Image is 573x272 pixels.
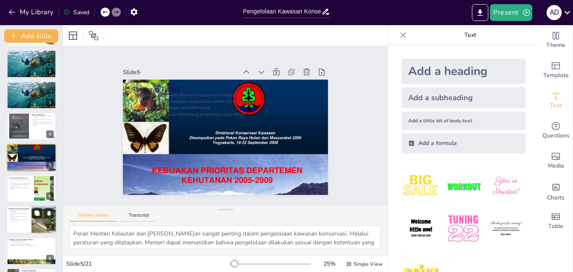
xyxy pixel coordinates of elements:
textarea: Peran Menteri Kelautan dan [PERSON_NAME]an sangat penting dalam pengelolaan kawasan konservasi. M... [70,225,381,249]
p: Peraturan yang jelas mendukung pengelolaan yang efektif. [134,101,318,127]
p: Undang-Undang mengatur pengelolaan sumber daya alam. [135,88,320,114]
p: Pengelolaan membantu mengatasi ancaman seperti pencemaran. [9,57,54,59]
span: Charts [547,193,565,202]
div: Add a subheading [401,87,526,108]
p: Latar Belakang [9,51,54,54]
p: Meningkatkan kesadaran masyarakat tentang konservasi. [31,123,54,126]
div: Add a formula [401,133,526,153]
div: Add text boxes [539,85,573,116]
p: Peraturan Terkait [137,75,321,104]
p: Kegiatan penelitian dan pendidikan diperbolehkan. [9,210,29,212]
p: Pengelolaan memastikan keberlanjutan sumber daya alam. [9,54,54,56]
div: Add a heading [401,59,526,84]
div: Slide 5 [128,58,243,78]
p: Peraturan yang jelas diperlukan untuk menjaga integritas kawasan. [9,87,54,89]
div: 3 [7,81,56,109]
button: My Library [6,5,57,19]
div: 2 [46,68,54,75]
div: Slide 5 / 21 [66,260,230,268]
span: Questions [542,131,570,140]
p: Evaluasi Pengelolaan [21,269,54,272]
div: 6 [46,192,54,200]
img: 3.jpeg [487,167,526,206]
span: Template [543,71,569,80]
p: Peraturan Terkait [9,145,54,147]
p: Pencemaran harus dihindari. [9,241,54,243]
div: 2 [7,50,56,78]
button: A D [547,4,562,21]
div: Add a table [539,206,573,236]
div: Add images, graphics, shapes or video [539,146,573,176]
button: Add slide [4,29,58,43]
div: 25 % [319,260,339,268]
p: Penangkapan ikan ilegal dilarang. [9,240,54,242]
img: 6.jpeg [487,209,526,248]
div: Get real-time input from your audience [539,116,573,146]
div: Add charts and graphs [539,176,573,206]
img: 2.jpeg [444,167,483,206]
p: Zona pemanfaatan terbatas memungkinkan beberapa kegiatan. [9,184,31,187]
div: 8 [7,237,56,265]
div: Add a little bit of body text [401,111,526,130]
p: Latar Belakang [9,83,54,85]
div: 3 [46,99,54,106]
button: Delete Slide [44,208,54,218]
div: Add ready made slides [539,55,573,85]
p: Kegiatan yang Diperbolehkan [9,207,29,210]
p: Pengelolaan kawasan konservasi melindungi ekosistem laut. [9,84,54,86]
button: Duplicate Slide [32,208,42,218]
p: Sanksi bagi pelanggar perlu diterapkan. [9,150,54,151]
p: Melindungi keanekaragaman hayati adalah tujuan utama. [31,115,54,118]
p: Pengelolaan memastikan keberlanjutan sumber daya alam. [9,85,54,87]
input: Insert title [243,5,321,18]
div: 7 [6,206,57,234]
p: Peraturan yang jelas mendukung pengelolaan yang efektif. [9,151,54,153]
span: Text [550,101,562,110]
div: 4 [7,112,56,140]
div: 6 [7,175,56,202]
p: Pengelolaan membantu mengatasi ancaman seperti pencemaran. [9,89,54,91]
div: 5 [7,144,56,171]
p: Sanksi bagi pelanggar perlu diterapkan. [135,95,319,120]
button: Export to PowerPoint [472,4,488,21]
div: Saved [63,8,89,16]
button: Transcript [120,212,158,222]
p: Tujuan Pengelolaan [31,114,54,116]
p: Peraturan diatur oleh Menteri Kelautan dan Perikanan. [136,82,320,108]
button: Speaker Notes [70,212,117,222]
div: A D [547,5,562,20]
p: Peraturan diatur oleh Menteri Kelautan dan Perikanan. [9,146,54,148]
p: Semua kegiatan dapat dilakukan tanpa merusak kawasan. [9,219,29,222]
img: 4.jpeg [401,209,440,248]
p: Kegiatan yang Tidak Diperbolehkan [9,238,54,241]
p: Pengawasan ketat diperlukan untuk mencegah pelanggaran. [9,245,54,246]
p: Zonasi membagi kawasan menjadi beberapa zona. [9,179,31,182]
p: Mendukung kegiatan ekonomi berkelanjutan. [31,122,54,123]
p: Peraturan yang jelas diperlukan untuk menjaga integritas kawasan. [9,56,54,58]
div: 8 [46,255,54,262]
div: 4 [46,130,54,138]
p: Undang-Undang mengatur pengelolaan sumber daya alam. [9,148,54,150]
p: Zona inti adalah area yang paling dilindungi. [9,182,31,184]
img: 1.jpeg [401,167,440,206]
img: 5.jpeg [444,209,483,248]
span: Media [548,161,564,171]
p: Text [410,25,531,45]
p: Pengelolaan kawasan konservasi melindungi ekosistem laut. [9,53,54,54]
span: Single View [354,261,383,267]
p: Pemanfaatan sumber daya ikan harus berkelanjutan. [9,216,29,219]
p: Zonasi Kawasan Konservasi [9,177,31,179]
span: Theme [546,41,565,50]
div: Change the overall theme [539,25,573,55]
p: Kegiatan merusak ekosistem harus dicegah. [9,243,54,245]
div: 7 [47,224,54,231]
button: Present [490,4,532,21]
p: Menjaga keseimbangan ekosistem sangat penting. [31,118,54,121]
div: Layout [66,29,80,42]
p: Pariwisata alam memberikan manfaat ekonomi. [9,212,29,215]
p: Pengelolaan lebih terarah dengan adanya zonasi. [9,187,31,190]
span: Table [548,222,563,231]
span: Position [89,31,99,41]
div: 5 [46,161,54,169]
